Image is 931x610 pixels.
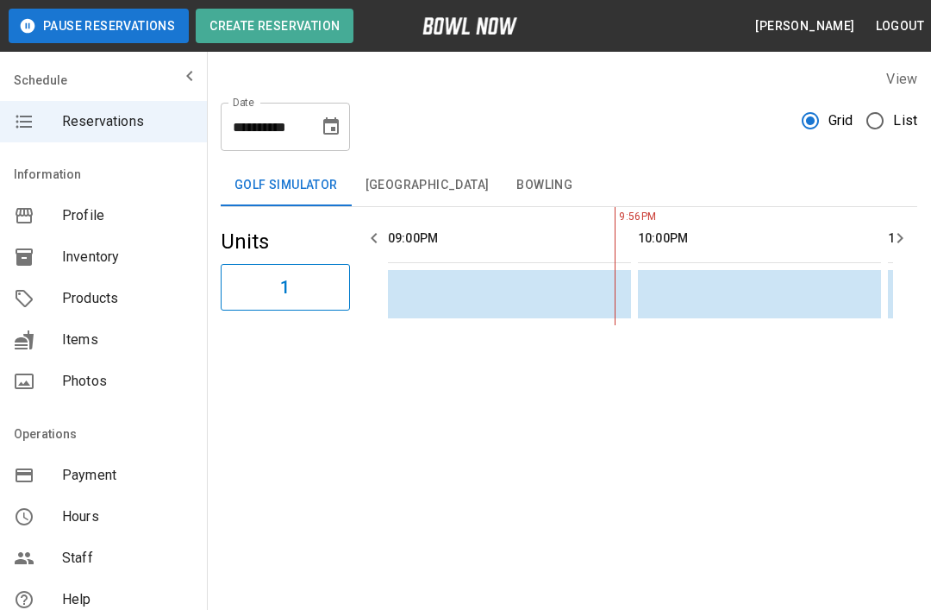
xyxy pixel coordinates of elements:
[62,589,193,610] span: Help
[886,71,917,87] label: View
[9,9,189,43] button: Pause Reservations
[221,264,350,311] button: 1
[221,165,917,206] div: inventory tabs
[62,247,193,267] span: Inventory
[221,228,350,255] h5: Units
[62,330,193,350] span: Items
[196,9,353,43] button: Create Reservation
[615,209,619,226] span: 9:56PM
[352,165,503,206] button: [GEOGRAPHIC_DATA]
[62,205,193,226] span: Profile
[62,465,193,486] span: Payment
[221,165,352,206] button: Golf Simulator
[62,371,193,392] span: Photos
[314,110,348,144] button: Choose date, selected date is Aug 30, 2025
[62,548,193,569] span: Staff
[748,10,861,42] button: [PERSON_NAME]
[62,506,193,527] span: Hours
[62,288,193,309] span: Products
[869,10,931,42] button: Logout
[422,17,517,35] img: logo
[280,274,290,301] h6: 1
[828,110,853,131] span: Grid
[62,111,193,132] span: Reservations
[893,110,917,131] span: List
[503,165,586,206] button: Bowling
